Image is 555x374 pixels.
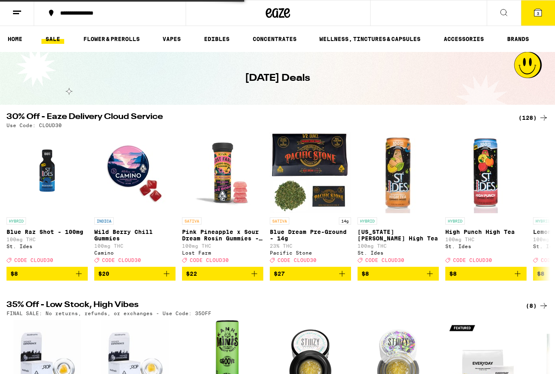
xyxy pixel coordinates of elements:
a: WELLNESS, TINCTURES & CAPSULES [315,34,425,44]
button: Add to bag [270,267,351,281]
button: Add to bag [182,267,263,281]
span: $27 [274,270,285,277]
h1: [DATE] Deals [245,71,310,85]
a: Open page for Blue Raz Shot - 100mg from St. Ides [7,132,88,267]
p: 23% THC [270,243,351,249]
img: St. Ides - Blue Raz Shot - 100mg [7,132,88,213]
p: Blue Dream Pre-Ground - 14g [270,229,351,242]
p: HYBRID [7,217,26,225]
span: $20 [98,270,109,277]
p: 100mg THC [94,243,176,249]
p: HYBRID [533,217,553,225]
a: HOME [4,34,26,44]
a: FLOWER & PREROLLS [79,34,144,44]
img: St. Ides - High Punch High Tea [445,132,527,213]
button: Add to bag [358,267,439,281]
h2: 30% Off - Eaze Delivery Cloud Service [7,113,509,123]
a: VAPES [158,34,185,44]
p: FINAL SALE: No returns, refunds, or exchanges - Use Code: 35OFF [7,311,211,316]
div: St. Ides [7,244,88,249]
a: (8) [526,301,548,311]
a: SALE [41,34,64,44]
p: HYBRID [445,217,465,225]
span: Hi. Need any help? [5,6,59,12]
div: St. Ides [445,244,527,249]
span: $8 [537,270,544,277]
p: 100mg THC [358,243,439,249]
a: Open page for Wild Berry Chill Gummies from Camino [94,132,176,267]
span: CODE CLOUD30 [14,257,53,263]
p: Wild Berry Chill Gummies [94,229,176,242]
a: Open page for High Punch High Tea from St. Ides [445,132,527,267]
p: 100mg THC [445,237,527,242]
img: Lost Farm - Pink Pineapple x Sour Dream Rosin Gummies - 100mg [182,132,263,213]
p: Pink Pineapple x Sour Dream Rosin Gummies - 100mg [182,229,263,242]
p: SATIVA [270,217,289,225]
p: 14g [339,217,351,225]
a: (128) [518,113,548,123]
p: SATIVA [182,217,202,225]
div: Camino [94,250,176,255]
span: CODE CLOUD30 [190,257,229,263]
span: $8 [362,270,369,277]
a: CONCENTRATES [249,34,301,44]
span: 3 [537,11,539,16]
span: $8 [449,270,457,277]
span: $8 [11,270,18,277]
div: St. Ides [358,250,439,255]
button: Add to bag [94,267,176,281]
p: Blue Raz Shot - 100mg [7,229,88,235]
p: INDICA [94,217,114,225]
a: ACCESSORIES [440,34,488,44]
a: Open page for Blue Dream Pre-Ground - 14g from Pacific Stone [270,132,351,267]
a: Open page for Pink Pineapple x Sour Dream Rosin Gummies - 100mg from Lost Farm [182,132,263,267]
span: CODE CLOUD30 [102,257,141,263]
div: Pacific Stone [270,250,351,255]
img: Camino - Wild Berry Chill Gummies [94,132,176,213]
span: CODE CLOUD30 [277,257,317,263]
a: EDIBLES [200,34,234,44]
button: 3 [521,0,555,26]
p: Use Code: CLOUD30 [7,123,62,128]
div: Lost Farm [182,250,263,255]
img: Pacific Stone - Blue Dream Pre-Ground - 14g [270,132,351,213]
img: St. Ides - Georgia Peach High Tea [358,132,439,213]
p: [US_STATE][PERSON_NAME] High Tea [358,229,439,242]
span: $22 [186,270,197,277]
p: High Punch High Tea [445,229,527,235]
button: Add to bag [7,267,88,281]
a: BRANDS [503,34,533,44]
h2: 35% Off - Low Stock, High Vibes [7,301,509,311]
p: 100mg THC [7,237,88,242]
span: CODE CLOUD30 [365,257,404,263]
span: CODE CLOUD30 [453,257,492,263]
button: Add to bag [445,267,527,281]
p: 100mg THC [182,243,263,249]
p: HYBRID [358,217,377,225]
a: Open page for Georgia Peach High Tea from St. Ides [358,132,439,267]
